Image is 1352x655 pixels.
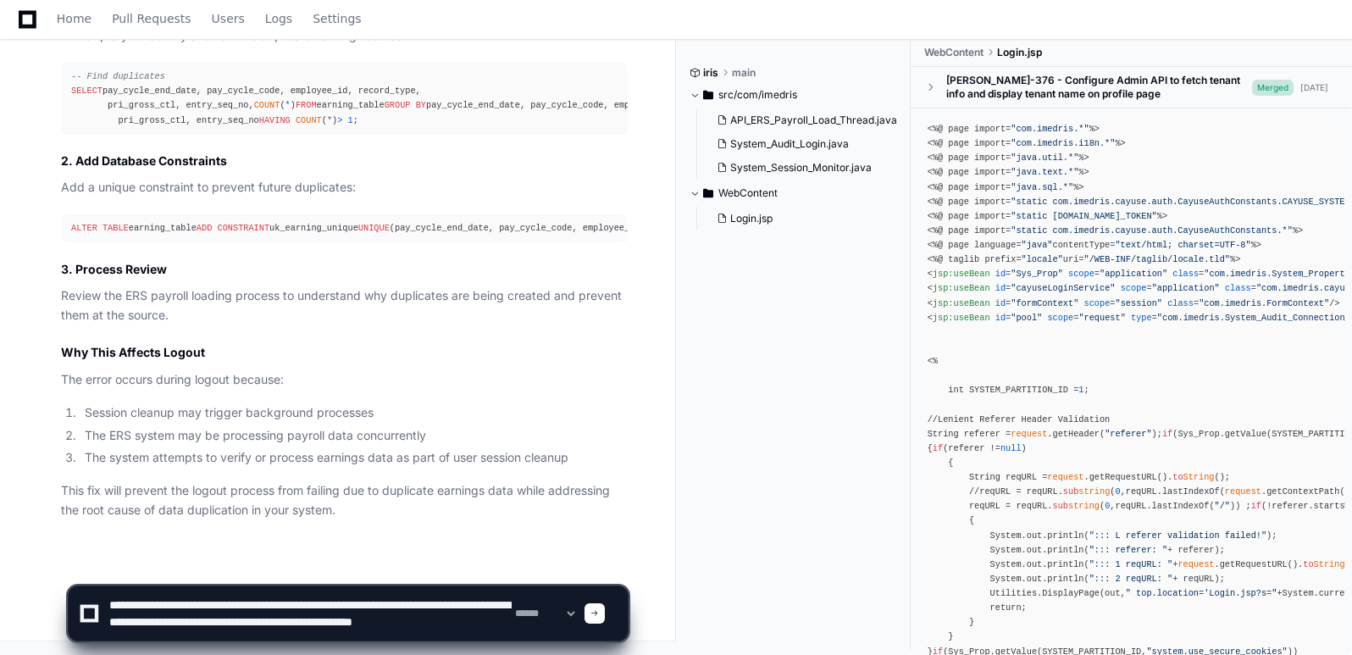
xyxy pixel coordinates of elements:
[1167,297,1194,308] span: class
[1053,501,1068,511] span: sub
[730,212,773,225] span: Login.jsp
[1078,385,1083,395] span: 1
[1105,501,1110,511] span: 0
[1011,225,1293,235] span: "static com.imedris.cayuse.auth.CayuseAuthConstants.*"
[1011,153,1078,163] span: "java.util.*"
[259,115,291,125] span: HAVING
[1000,442,1022,452] span: null
[946,74,1252,101] div: [PERSON_NAME]-376 - Configure Admin API to fetch tenant info and display tenant name on profile page
[169,93,205,106] span: Pylon
[1011,297,1078,308] span: "formContext"
[703,66,718,80] span: iris
[385,100,411,110] span: GROUP
[112,14,191,24] span: Pull Requests
[710,156,897,180] button: System_Session_Monitor.java
[1162,428,1172,438] span: if
[348,115,353,125] span: 1
[933,269,990,279] span: jsp:useBean
[1011,312,1042,322] span: "pool"
[718,88,797,102] span: src/com/imedris
[71,86,103,96] span: SELECT
[928,210,1167,220] span: <%@ page import= %>
[1078,312,1125,322] span: "request"
[296,100,317,110] span: FROM
[71,221,618,236] div: earning_table uk_earning_unique (pay_cycle_end_date, pay_cycle_code, employee_id, record_type, pr...
[1252,79,1294,95] span: Merged
[1011,181,1073,192] span: "java.sql.*"
[416,100,426,110] span: BY
[690,81,898,108] button: src/com/imedris
[61,153,628,169] h3: 2. Add Database Constraints
[296,115,322,125] span: COUNT
[928,124,1100,134] span: <%@ page import= %>
[1225,283,1251,293] span: class
[61,344,628,361] h2: Why This Affects Logout
[313,14,361,24] span: Settings
[732,66,756,80] span: main
[61,370,628,390] p: The error occurs during logout because:
[1300,80,1328,93] div: [DATE]
[995,297,1006,308] span: id
[928,167,1089,177] span: <%@ page import= %>
[1089,544,1167,554] span: "::: referer: "
[933,297,990,308] span: jsp:useBean
[710,207,888,230] button: Login.jsp
[718,186,778,200] span: WebContent
[1251,501,1261,511] span: if
[1115,486,1120,497] span: 0
[703,85,713,105] svg: Directory
[1011,283,1115,293] span: "cayuseLoginService"
[690,180,898,207] button: WebContent
[1068,269,1094,279] span: scope
[337,115,342,125] span: >
[1084,254,1231,264] span: "/WEB-INF/taglib/locale.tld"
[1068,501,1100,511] span: string
[80,448,628,468] li: The system attempts to verify or process earnings data as part of user session cleanup
[1011,210,1157,220] span: "static [DOMAIN_NAME]_TOKEN"
[1022,254,1063,264] span: "locale"
[710,108,897,132] button: API_ERS_Payroll_Load_Thread.java
[730,161,872,175] span: System_Session_Monitor.java
[358,223,390,233] span: UNIQUE
[1105,428,1151,438] span: "referer"
[1047,472,1083,482] span: request
[1215,501,1230,511] span: "/"
[928,181,1084,192] span: <%@ page import= %>
[1116,297,1162,308] span: "session"
[1011,124,1089,134] span: "com.imedris.*"
[80,403,628,423] li: Session cleanup may trigger background processes
[1172,472,1183,482] span: to
[924,46,984,59] span: WebContent
[1089,530,1266,540] span: "::: L referer validation failed!"
[995,312,1006,322] span: id
[197,223,269,233] span: ADD CONSTRAINT
[57,14,91,24] span: Home
[254,100,280,110] span: COUNT
[71,71,165,81] span: -- Find duplicates
[1011,167,1078,177] span: "java.text.*"
[933,312,990,322] span: jsp:useBean
[710,132,897,156] button: System_Audit_Login.java
[928,153,1089,163] span: <%@ page import= %>
[1078,486,1110,497] span: string
[1100,269,1167,279] span: "application"
[1047,312,1073,322] span: scope
[1172,269,1199,279] span: class
[1063,486,1078,497] span: sub
[1084,297,1111,308] span: scope
[933,283,990,293] span: jsp:useBean
[61,261,628,278] h3: 3. Process Review
[1199,297,1329,308] span: "com.imedris.FormContext"
[1152,283,1220,293] span: "application"
[928,240,1261,250] span: <%@ page language= contentType= %>
[997,46,1042,59] span: Login.jsp
[80,426,628,446] li: The ERS system may be processing payroll data concurrently
[703,183,713,203] svg: Directory
[928,297,1340,308] span: < = = = />
[1225,486,1261,497] span: request
[928,225,1304,235] span: <%@ page import= %>
[1011,428,1047,438] span: request
[1011,138,1115,148] span: "com.imedris.i18n.*"
[1131,312,1152,322] span: type
[61,286,628,325] p: Review the ERS payroll loading process to understand why duplicates are being created and prevent...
